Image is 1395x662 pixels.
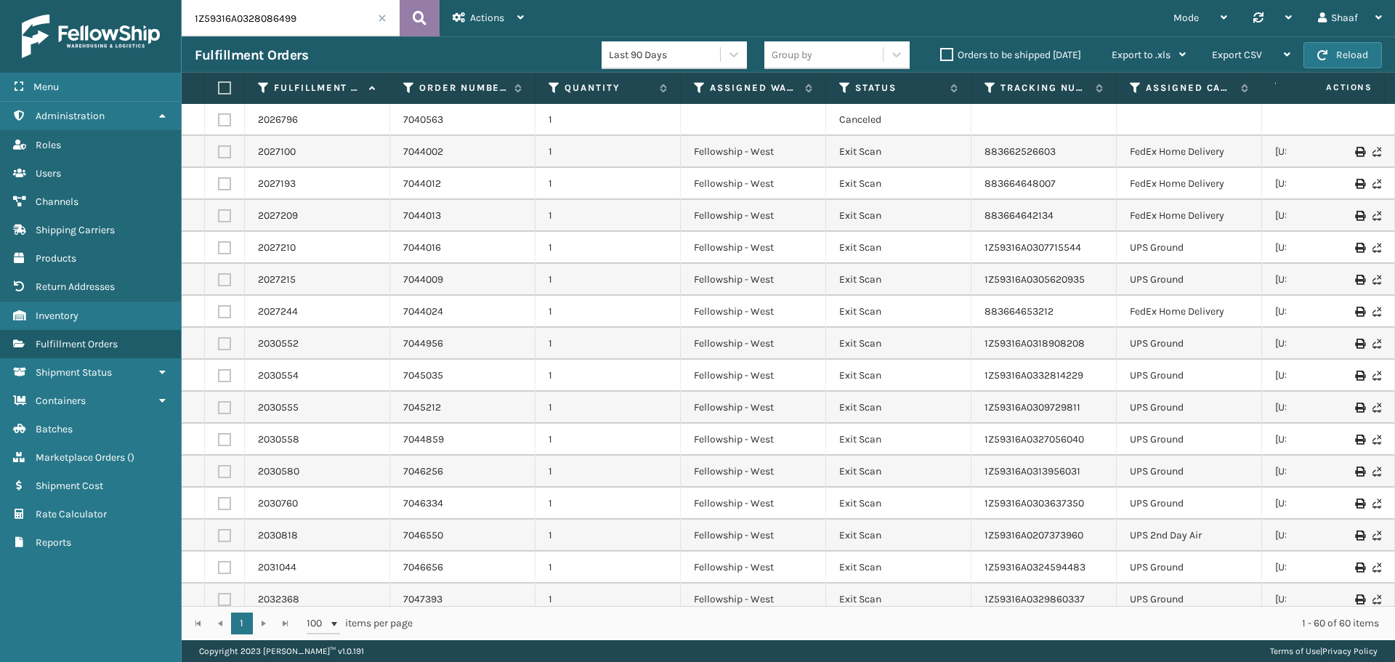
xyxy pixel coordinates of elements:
[681,424,826,456] td: Fellowship - West
[403,368,443,383] a: 7045035
[403,592,442,607] a: 7047393
[36,110,105,122] span: Administration
[1355,371,1364,381] i: Print Label
[403,528,443,543] a: 7046550
[535,168,681,200] td: 1
[1372,403,1381,413] i: Never Shipped
[258,304,298,319] a: 2027244
[826,200,971,232] td: Exit Scan
[984,497,1084,509] a: 1Z59316A0303637350
[826,232,971,264] td: Exit Scan
[1355,275,1364,285] i: Print Label
[1117,232,1262,264] td: UPS Ground
[681,232,826,264] td: Fellowship - West
[1117,392,1262,424] td: UPS Ground
[403,432,444,447] a: 7044859
[1355,307,1364,317] i: Print Label
[535,424,681,456] td: 1
[826,168,971,200] td: Exit Scan
[826,424,971,456] td: Exit Scan
[258,464,299,479] a: 2030580
[195,47,308,64] h3: Fulfillment Orders
[1372,530,1381,541] i: Never Shipped
[984,401,1080,413] a: 1Z59316A0309729811
[984,337,1085,350] a: 1Z59316A0318908208
[258,209,298,223] a: 2027209
[1303,42,1382,68] button: Reload
[258,496,298,511] a: 2030760
[984,561,1085,573] a: 1Z59316A0324594483
[1212,49,1262,61] span: Export CSV
[1372,307,1381,317] i: Never Shipped
[433,616,1379,631] div: 1 - 60 of 60 items
[535,232,681,264] td: 1
[535,392,681,424] td: 1
[419,81,507,94] label: Order Number
[36,451,125,464] span: Marketplace Orders
[1355,498,1364,509] i: Print Label
[36,338,118,350] span: Fulfillment Orders
[1355,467,1364,477] i: Print Label
[258,177,296,191] a: 2027193
[681,488,826,520] td: Fellowship - West
[470,12,504,24] span: Actions
[535,136,681,168] td: 1
[36,423,73,435] span: Batches
[1355,403,1364,413] i: Print Label
[403,400,441,415] a: 7045212
[826,552,971,584] td: Exit Scan
[772,47,812,62] div: Group by
[403,145,443,159] a: 7044002
[1372,435,1381,445] i: Never Shipped
[258,432,299,447] a: 2030558
[258,273,296,287] a: 2027215
[984,305,1054,318] a: 883664653212
[258,113,298,127] a: 2026796
[1117,296,1262,328] td: FedEx Home Delivery
[535,456,681,488] td: 1
[826,584,971,615] td: Exit Scan
[535,360,681,392] td: 1
[984,273,1085,286] a: 1Z59316A0305620935
[1372,275,1381,285] i: Never Shipped
[681,584,826,615] td: Fellowship - West
[36,167,61,179] span: Users
[681,264,826,296] td: Fellowship - West
[1372,371,1381,381] i: Never Shipped
[36,480,103,492] span: Shipment Cost
[984,145,1056,158] a: 883662526603
[535,200,681,232] td: 1
[565,81,652,94] label: Quantity
[36,139,61,151] span: Roles
[826,264,971,296] td: Exit Scan
[681,456,826,488] td: Fellowship - West
[1280,76,1381,100] span: Actions
[258,336,299,351] a: 2030552
[826,392,971,424] td: Exit Scan
[258,528,298,543] a: 2030818
[1117,328,1262,360] td: UPS Ground
[1000,81,1088,94] label: Tracking Number
[1117,456,1262,488] td: UPS Ground
[681,520,826,552] td: Fellowship - West
[1117,136,1262,168] td: FedEx Home Delivery
[681,392,826,424] td: Fellowship - West
[826,328,971,360] td: Exit Scan
[535,104,681,136] td: 1
[535,328,681,360] td: 1
[22,15,160,58] img: logo
[681,136,826,168] td: Fellowship - West
[36,224,115,236] span: Shipping Carriers
[609,47,721,62] div: Last 90 Days
[1372,562,1381,573] i: Never Shipped
[403,273,443,287] a: 7044009
[1355,179,1364,189] i: Print Label
[984,209,1054,222] a: 883664642134
[1372,243,1381,253] i: Never Shipped
[535,584,681,615] td: 1
[1355,530,1364,541] i: Print Label
[36,310,78,322] span: Inventory
[535,264,681,296] td: 1
[258,400,299,415] a: 2030555
[199,640,364,662] p: Copyright 2023 [PERSON_NAME]™ v 1.0.191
